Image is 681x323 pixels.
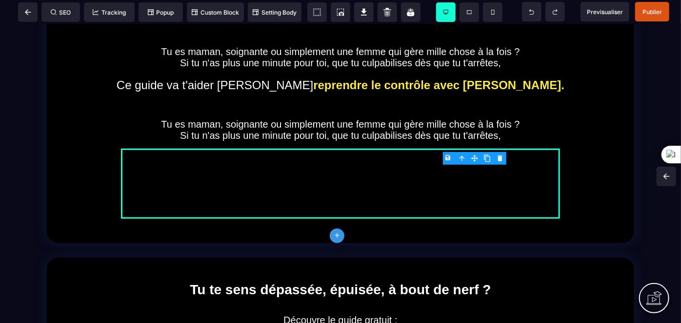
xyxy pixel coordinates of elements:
[130,152,560,166] text: Lorem Ipsum is simply dummy text of the printing and typesetting industry.
[192,9,239,16] span: Custom Block
[71,22,610,52] text: Tu es maman, soignante ou simplement une femme qui gère mille chose à la fois ? Si tu n'as plus u...
[71,95,610,124] text: Tu es maman, soignante ou simplement une femme qui gère mille chose à la fois ? Si tu n'as plus u...
[587,8,623,16] span: Previsualiser
[148,9,174,16] span: Popup
[190,258,491,273] b: Tu te sens dépassée, épuisée, à bout de nerf ?
[307,2,327,22] span: View components
[51,9,71,16] span: SEO
[71,52,610,70] text: Ce guide va t'aider [PERSON_NAME]
[642,8,662,16] span: Publier
[253,9,297,16] span: Setting Body
[130,134,560,148] text: Lorem Ipsum is simply dummy text of the printing and typesetting industry.
[71,290,610,309] text: Découvre le guide gratuit :
[581,2,629,21] span: Preview
[130,171,560,185] text: Lorem Ipsum is simply dummy text of the printing and typesetting industry.
[93,9,126,16] span: Tracking
[331,2,350,22] span: Screenshot
[313,54,564,67] b: reprendre le contrôle avec [PERSON_NAME].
